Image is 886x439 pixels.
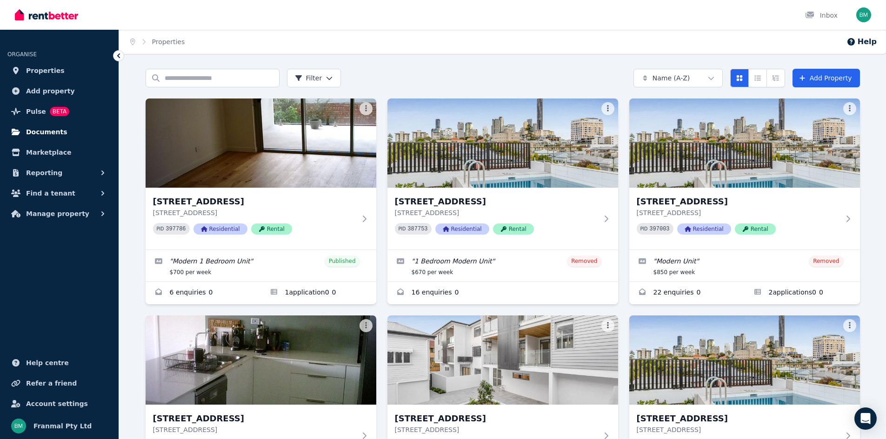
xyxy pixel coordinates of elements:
span: Franmal Pty Ltd [33,420,92,432]
h3: [STREET_ADDRESS] [395,195,598,208]
button: Compact list view [748,69,767,87]
small: PID [399,226,406,231]
a: Applications for 6/157 Harcourt St, New Farm [745,282,860,304]
span: Name (A-Z) [653,73,690,83]
a: Enquiries for 1/157 Harcourt St, New Farm [146,282,261,304]
div: View options [730,69,785,87]
code: 387753 [407,226,427,232]
code: 397003 [649,226,669,232]
button: Help [846,36,877,47]
span: Properties [26,65,65,76]
span: Manage property [26,208,89,219]
span: Filter [295,73,322,83]
code: 397786 [166,226,186,232]
span: Reporting [26,167,62,178]
h3: [STREET_ADDRESS] [153,195,356,208]
button: More options [360,102,373,115]
span: Add property [26,85,75,97]
p: [STREET_ADDRESS] [637,208,839,217]
a: Applications for 1/157 Harcourt St, New Farm [261,282,376,304]
a: Add property [7,82,111,100]
div: Inbox [805,11,838,20]
p: [STREET_ADDRESS] [153,208,356,217]
img: Franmal Pty Ltd [856,7,871,22]
img: Franmal Pty Ltd [11,419,26,433]
a: Add Property [793,69,860,87]
h3: [STREET_ADDRESS] [153,412,356,425]
img: 157 Harcourt St, New Farm [629,315,860,405]
span: Rental [493,223,534,235]
a: Edit listing: Modern 1 Bedroom Unit [146,250,376,282]
a: Refer a friend [7,374,111,393]
button: More options [843,102,856,115]
button: Filter [287,69,341,87]
img: 11/157 Harcourt St, New Farm [387,315,618,405]
span: Marketplace [26,147,71,158]
a: Account settings [7,394,111,413]
a: Properties [152,38,185,46]
button: More options [601,319,614,332]
button: Card view [730,69,749,87]
h3: [STREET_ADDRESS] [637,412,839,425]
a: Help centre [7,354,111,372]
span: ORGANISE [7,51,37,58]
span: Help centre [26,357,69,368]
a: Enquiries for 4/157 Harcourt St, New Farm [387,282,618,304]
span: Pulse [26,106,46,117]
a: Documents [7,123,111,141]
nav: Breadcrumb [119,30,196,54]
a: 6/157 Harcourt St, New Farm[STREET_ADDRESS][STREET_ADDRESS]PID 397003ResidentialRental [629,98,860,249]
img: RentBetter [15,8,78,22]
p: [STREET_ADDRESS] [637,425,839,434]
a: 4/157 Harcourt St, New Farm[STREET_ADDRESS][STREET_ADDRESS]PID 387753ResidentialRental [387,98,618,249]
span: Residential [677,223,731,235]
span: Documents [26,126,67,138]
img: 4/157 Harcourt St, New Farm [387,98,618,188]
a: Marketplace [7,143,111,162]
small: PID [157,226,164,231]
span: Refer a friend [26,378,77,389]
button: Expanded list view [766,69,785,87]
span: Residential [193,223,247,235]
img: 1/157 Harcourt St, New Farm [146,98,376,188]
img: 9/36 Buruda St, Chermside [146,315,376,405]
h3: [STREET_ADDRESS] [395,412,598,425]
button: Name (A-Z) [633,69,723,87]
button: Manage property [7,204,111,223]
a: Edit listing: Modern Unit [629,250,860,282]
span: BETA [50,107,69,116]
button: More options [843,319,856,332]
h3: [STREET_ADDRESS] [637,195,839,208]
a: 1/157 Harcourt St, New Farm[STREET_ADDRESS][STREET_ADDRESS]PID 397786ResidentialRental [146,98,376,249]
button: More options [601,102,614,115]
a: Properties [7,61,111,80]
button: Find a tenant [7,184,111,203]
a: PulseBETA [7,102,111,121]
p: [STREET_ADDRESS] [395,208,598,217]
span: Rental [251,223,292,235]
a: Enquiries for 6/157 Harcourt St, New Farm [629,282,745,304]
button: Reporting [7,164,111,182]
small: PID [640,226,648,231]
span: Account settings [26,398,88,409]
p: [STREET_ADDRESS] [153,425,356,434]
a: Edit listing: 1 Bedroom Modern Unit [387,250,618,282]
div: Open Intercom Messenger [854,407,877,430]
p: [STREET_ADDRESS] [395,425,598,434]
span: Residential [435,223,489,235]
span: Rental [735,223,776,235]
span: Find a tenant [26,188,75,199]
button: More options [360,319,373,332]
img: 6/157 Harcourt St, New Farm [629,98,860,188]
